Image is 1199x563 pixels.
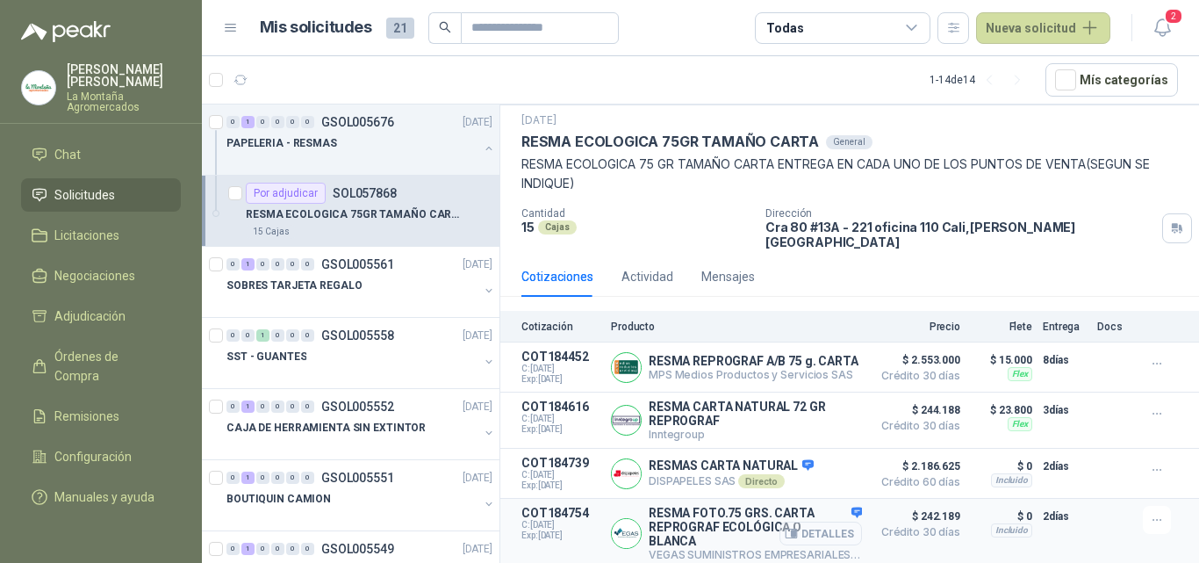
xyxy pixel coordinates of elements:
a: Licitaciones [21,219,181,252]
a: 0 0 1 0 0 0 GSOL005558[DATE] SST - GUANTES [226,325,496,381]
p: COT184739 [521,456,600,470]
div: 1 [241,543,255,555]
p: GSOL005558 [321,329,394,342]
p: Cra 80 #13A - 221 oficina 110 Cali , [PERSON_NAME][GEOGRAPHIC_DATA] [765,220,1155,249]
span: Manuales y ayuda [54,487,154,507]
img: Company Logo [22,71,55,105]
div: 0 [271,472,284,484]
p: La Montaña Agromercados [67,91,181,112]
span: $ 244.188 [872,400,960,421]
a: 0 1 0 0 0 0 GSOL005551[DATE] BOUTIQUIN CAMION [226,467,496,523]
span: Crédito 60 días [872,477,960,487]
div: Flex [1008,417,1032,431]
p: Dirección [765,207,1155,220]
span: Exp: [DATE] [521,374,600,385]
p: 2 días [1043,506,1087,527]
button: Nueva solicitud [976,12,1110,44]
div: 0 [301,401,314,413]
div: 1 [241,258,255,271]
span: Remisiones [54,407,119,426]
div: 1 [256,329,269,342]
div: 0 [286,543,299,555]
span: Crédito 30 días [872,527,960,538]
a: Chat [21,138,181,171]
div: 0 [226,401,240,413]
a: Manuales y ayuda [21,480,181,514]
p: $ 0 [971,456,1032,477]
span: $ 242.189 [872,506,960,527]
a: Por adjudicarSOL057868RESMA ECOLOGICA 75GR TAMAÑO CARTA15 Cajas [202,176,499,247]
a: 0 1 0 0 0 0 GSOL005676[DATE] PAPELERIA - RESMAS [226,112,496,168]
button: Detalles [779,522,862,545]
button: Mís categorías [1045,63,1178,97]
div: 15 Cajas [246,225,297,239]
div: 0 [271,329,284,342]
div: 0 [286,116,299,128]
a: Adjudicación [21,300,181,333]
span: Configuración [54,447,132,466]
div: Por adjudicar [246,183,326,204]
p: Entrega [1043,321,1087,333]
div: 0 [301,543,314,555]
a: Negociaciones [21,259,181,292]
span: Adjudicación [54,307,126,326]
p: Precio [872,321,960,333]
span: Exp: [DATE] [521,424,600,435]
p: GSOL005552 [321,401,394,413]
span: Crédito 30 días [872,421,960,431]
div: 0 [286,258,299,271]
p: 2 días [1043,456,1087,477]
div: 0 [256,258,269,271]
span: Licitaciones [54,226,119,245]
span: $ 2.553.000 [872,350,960,371]
p: Cotización [521,321,600,333]
p: [DATE] [463,114,492,131]
div: 0 [256,401,269,413]
span: Órdenes de Compra [54,347,164,386]
p: GSOL005551 [321,472,394,484]
div: 0 [271,543,284,555]
div: Todas [766,18,803,38]
span: Crédito 30 días [872,371,960,381]
p: [PERSON_NAME] [PERSON_NAME] [67,63,181,88]
p: Producto [611,321,862,333]
p: BOUTIQUIN CAMION [226,491,331,508]
p: Flete [971,321,1032,333]
p: $ 15.000 [971,350,1032,371]
div: 0 [301,258,314,271]
span: C: [DATE] [521,414,600,424]
div: 0 [256,116,269,128]
h1: Mis solicitudes [260,15,372,40]
div: 0 [226,472,240,484]
p: 8 días [1043,350,1087,371]
div: 1 [241,401,255,413]
p: RESMA ECOLOGICA 75GR TAMAÑO CARTA [521,133,819,151]
div: 0 [271,116,284,128]
button: 2 [1146,12,1178,44]
img: Company Logo [612,519,641,548]
span: Solicitudes [54,185,115,205]
div: 0 [241,329,255,342]
div: Cotizaciones [521,267,593,286]
span: Exp: [DATE] [521,480,600,491]
span: Chat [54,145,81,164]
p: RESMA ECOLOGICA 75GR TAMAÑO CARTA [246,206,464,223]
div: 0 [271,401,284,413]
img: Company Logo [612,406,641,435]
div: 0 [286,472,299,484]
p: RESMA FOTO.75 GRS. CARTA REPROGRAF ECOLÓGICA O BLANCA [649,506,862,548]
p: $ 0 [971,506,1032,527]
a: Solicitudes [21,178,181,212]
p: SOBRES TARJETA REGALO [226,278,362,294]
p: GSOL005561 [321,258,394,271]
span: Negociaciones [54,266,135,285]
div: Mensajes [701,267,755,286]
p: MPS Medios Productos y Servicios SAS [649,368,858,381]
div: 0 [226,329,240,342]
a: Configuración [21,440,181,473]
div: 0 [286,401,299,413]
p: [DATE] [521,112,556,129]
p: RESMA ECOLOGICA 75 GR TAMAÑO CARTA ENTREGA EN CADA UNO DE LOS PUNTOS DE VENTA(SEGUN SE INDIQUE) [521,155,1178,193]
p: 15 [521,220,535,235]
p: Docs [1097,321,1132,333]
